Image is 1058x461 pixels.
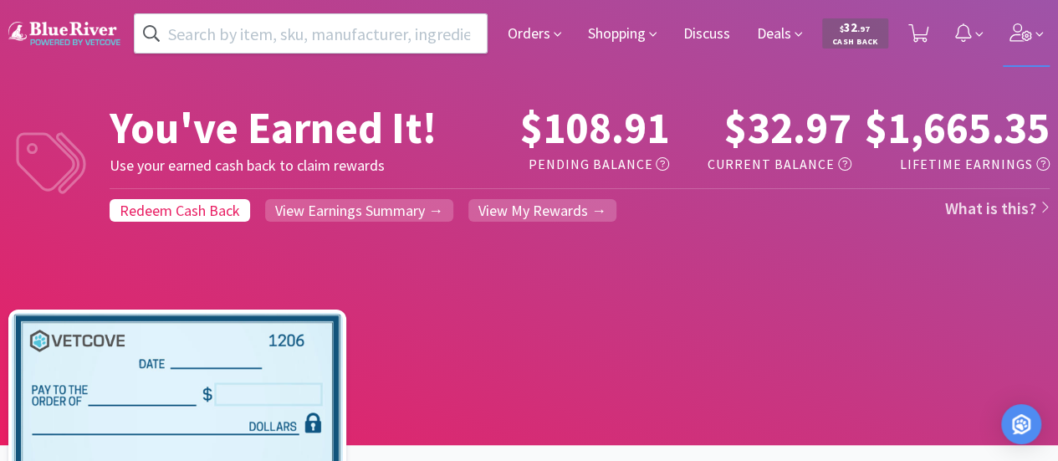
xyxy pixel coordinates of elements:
h5: Current Balance [682,154,851,176]
h5: Use your earned cash back to claim rewards [110,154,501,178]
h1: You've Earned It! [110,102,501,154]
a: Discuss [677,27,737,42]
a: View My Rewards → [468,199,616,222]
span: View Earnings Summary → [275,201,443,220]
span: $1,665.35 [865,100,1050,155]
span: $ [840,23,844,34]
span: View My Rewards → [478,201,606,220]
input: Search by item, sku, manufacturer, ingredient, size... [135,14,487,53]
a: View Earnings Summary → [265,199,453,222]
div: Open Intercom Messenger [1001,404,1041,444]
h5: Pending Balance [501,154,669,176]
span: Cash Back [832,38,878,49]
span: $108.91 [520,100,670,155]
span: Redeem Cash Back [120,201,240,220]
span: 32 [840,19,870,35]
a: Redeem Cash Back [110,199,250,222]
span: $32.97 [724,100,851,155]
span: . 97 [857,23,870,34]
img: a7ca90ec8c9141b592ac1dec7c7009be.png [8,22,120,44]
a: $32.97Cash Back [822,11,888,56]
a: What is this? [945,197,1050,218]
h5: Lifetime Earnings [865,154,1050,176]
